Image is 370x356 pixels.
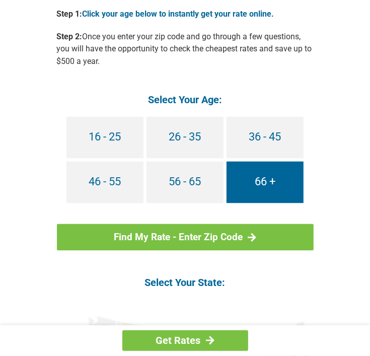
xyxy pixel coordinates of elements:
p: Once you enter your zip code and go through a few questions, you will have the opportunity to che... [57,31,314,68]
a: 16 - 25 [66,117,143,159]
a: 26 - 35 [146,117,224,159]
h4: Select Your State: [57,276,314,289]
b: Step 1: [57,9,83,19]
a: Get Rates [122,330,248,351]
a: Click your age below to instantly get your rate online. [83,9,274,19]
a: Find My Rate - Enter Zip Code [57,224,314,251]
b: Step 2: [57,32,83,41]
a: 66 + [227,162,304,203]
a: 36 - 45 [227,117,304,159]
h4: Select Your Age: [57,93,314,106]
a: 56 - 65 [146,162,224,203]
a: 46 - 55 [66,162,143,203]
